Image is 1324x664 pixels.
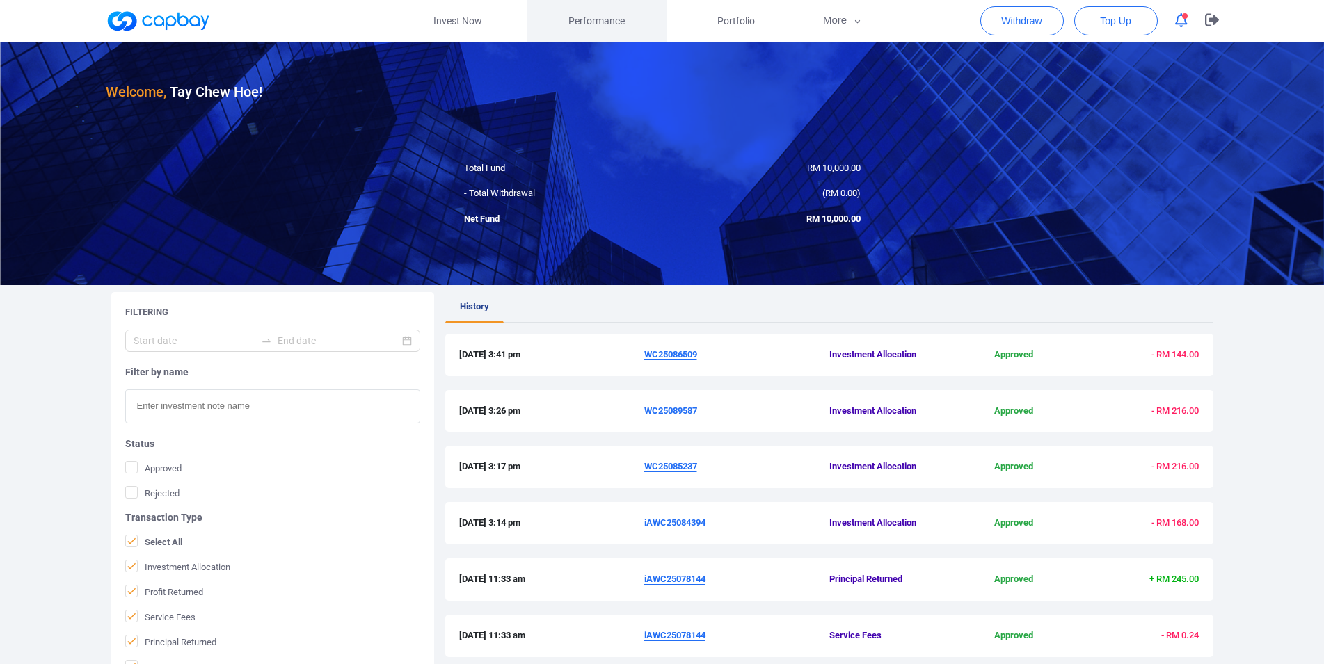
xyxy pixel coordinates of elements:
span: Principal Returned [125,635,216,649]
span: Top Up [1100,14,1131,28]
span: Investment Allocation [829,460,952,474]
span: Welcome, [106,83,166,100]
span: Performance [568,13,625,29]
input: Start date [134,333,255,348]
h3: Tay Chew Hoe ! [106,81,262,103]
u: WC25085237 [644,461,697,471]
span: - RM 144.00 [1151,349,1199,359]
u: iAWC25084394 [644,517,705,528]
h5: Status [125,437,420,450]
h5: Transaction Type [125,511,420,524]
span: swap-right [261,335,272,346]
span: Principal Returned [829,572,952,587]
div: ( ) [662,186,871,201]
span: Service Fees [829,629,952,643]
span: Profit Returned [125,585,203,599]
span: RM 10,000.00 [806,213,861,224]
span: Approved [952,572,1076,587]
span: Investment Allocation [125,560,230,574]
u: iAWC25078144 [644,630,705,640]
span: Approved [952,629,1076,643]
span: RM 10,000.00 [807,163,861,173]
span: Investment Allocation [829,348,952,362]
div: Total Fund [454,161,662,176]
span: + RM 245.00 [1149,574,1199,584]
h5: Filtering [125,306,168,318]
span: Approved [952,348,1076,362]
span: Rejected [125,486,180,500]
span: Approved [952,516,1076,531]
input: End date [278,333,399,348]
span: Investment Allocation [829,404,952,419]
h5: Filter by name [125,366,420,378]
span: [DATE] 11:33 am [459,629,644,643]
span: Approved [125,461,182,475]
span: [DATE] 3:14 pm [459,516,644,531]
span: Portfolio [717,13,755,29]
u: WC25089587 [644,405,697,416]
button: Top Up [1074,6,1158,35]
span: Investment Allocation [829,516,952,531]
span: Select All [125,535,182,549]
span: [DATE] 11:33 am [459,572,644,587]
span: Approved [952,460,1076,474]
u: WC25086509 [644,349,697,359]
span: to [261,335,272,346]
div: - Total Withdrawal [454,186,662,201]
button: Withdraw [980,6,1064,35]
u: iAWC25078144 [644,574,705,584]
span: History [460,301,489,311]
span: - RM 168.00 [1151,517,1199,528]
input: Enter investment note name [125,389,420,423]
span: - RM 0.24 [1161,630,1199,640]
span: [DATE] 3:17 pm [459,460,644,474]
span: - RM 216.00 [1151,405,1199,416]
div: Net Fund [454,212,662,227]
span: [DATE] 3:26 pm [459,404,644,419]
span: Approved [952,404,1076,419]
span: - RM 216.00 [1151,461,1199,471]
span: [DATE] 3:41 pm [459,348,644,362]
span: Service Fees [125,610,196,624]
span: RM 0.00 [825,188,857,198]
